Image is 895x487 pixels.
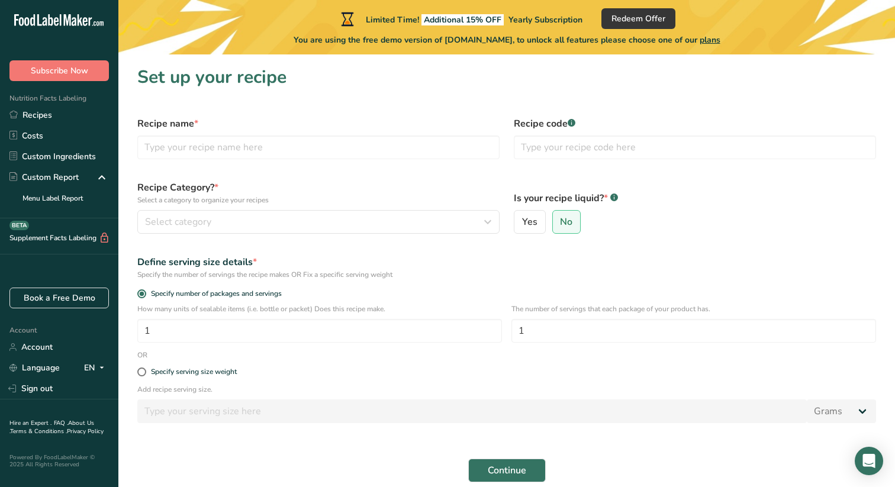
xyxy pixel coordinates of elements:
[130,350,154,360] div: OR
[67,427,104,436] a: Privacy Policy
[514,117,876,131] label: Recipe code
[611,12,665,25] span: Redeem Offer
[601,8,675,29] button: Redeem Offer
[855,447,883,475] div: Open Intercom Messenger
[137,180,500,205] label: Recipe Category?
[468,459,546,482] button: Continue
[137,210,500,234] button: Select category
[9,60,109,81] button: Subscribe Now
[137,384,876,395] p: Add recipe serving size.
[9,419,94,436] a: About Us .
[339,12,582,26] div: Limited Time!
[9,171,79,183] div: Custom Report
[511,304,876,314] p: The number of servings that each package of your product has.
[137,136,500,159] input: Type your recipe name here
[9,288,109,308] a: Book a Free Demo
[137,269,876,280] div: Specify the number of servings the recipe makes OR Fix a specific serving weight
[700,34,720,46] span: plans
[514,136,876,159] input: Type your recipe code here
[560,216,572,228] span: No
[84,361,109,375] div: EN
[137,255,876,269] div: Define serving size details
[508,14,582,25] span: Yearly Subscription
[137,117,500,131] label: Recipe name
[9,221,29,230] div: BETA
[137,64,876,91] h1: Set up your recipe
[137,304,502,314] p: How many units of sealable items (i.e. bottle or packet) Does this recipe make.
[137,399,807,423] input: Type your serving size here
[54,419,68,427] a: FAQ .
[488,463,526,478] span: Continue
[145,215,211,229] span: Select category
[9,454,109,468] div: Powered By FoodLabelMaker © 2025 All Rights Reserved
[421,14,504,25] span: Additional 15% OFF
[514,191,876,205] label: Is your recipe liquid?
[137,195,500,205] p: Select a category to organize your recipes
[10,427,67,436] a: Terms & Conditions .
[151,367,237,376] div: Specify serving size weight
[31,64,88,77] span: Subscribe Now
[146,289,282,298] span: Specify number of packages and servings
[522,216,537,228] span: Yes
[294,34,720,46] span: You are using the free demo version of [DOMAIN_NAME], to unlock all features please choose one of...
[9,357,60,378] a: Language
[9,419,51,427] a: Hire an Expert .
